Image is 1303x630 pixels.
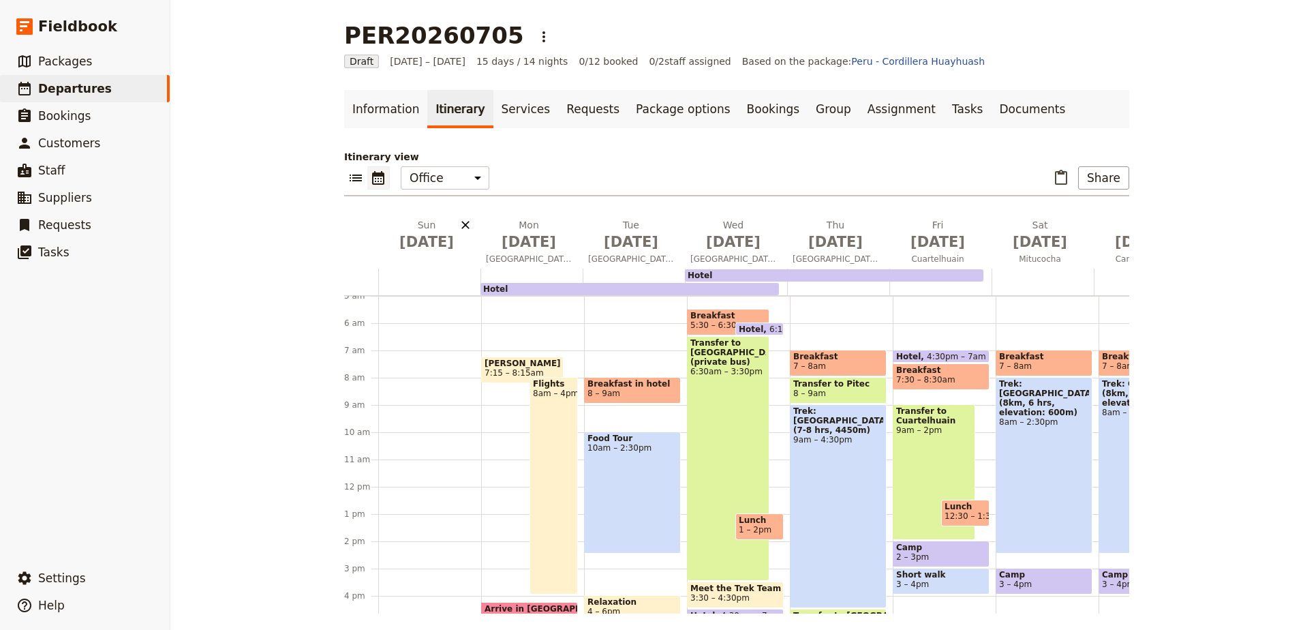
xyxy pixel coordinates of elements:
div: Lunch1 – 2pm [735,513,784,540]
span: Transfer to Cuartelhuain [896,406,972,425]
div: Hotel6:15pm – 6am [735,322,784,335]
span: Hotel [688,271,712,280]
div: 1 pm [344,509,378,520]
span: 12:30 – 1:30pm [945,511,1009,521]
span: Draft [344,55,379,68]
span: [PERSON_NAME] flies in [DATE] needs extra night hotel/airport pick up 2230 [485,359,560,368]
div: Breakfast7 – 8am [996,350,1092,376]
span: Trek: Carhuacocha (8km, 6 hrs, elevation: 600m) [1102,379,1192,408]
div: Trek: Carhuacocha (8km, 6 hrs, elevation: 600m)8am – 2:30pm [1099,377,1195,554]
span: 8 – 9am [587,389,620,398]
span: 9am – 4:30pm [793,435,883,445]
div: Camp3 – 4pm [1099,568,1195,595]
button: Sat [DATE]Mitucocha [992,218,1094,269]
div: Hotel4:30pm – 7am [687,609,784,622]
a: Tasks [944,90,992,128]
div: 2 pm [344,536,378,547]
div: 12 pm [344,481,378,492]
span: 3:30 – 4:30pm [690,593,750,603]
button: Sun [DATE] [378,218,480,258]
div: Flights8am – 4pm [530,377,578,595]
div: Trek: [GEOGRAPHIC_DATA] (8km, 6 hrs, elevation: 600m)8am – 2:30pm [996,377,1092,554]
a: Package options [628,90,738,128]
span: Transfer to Pitec [793,379,883,389]
span: 8am – 2:30pm [1102,408,1192,417]
span: Camp [896,543,986,552]
span: 7:30 – 8:30am [896,375,955,385]
span: Lunch [739,515,780,525]
div: Breakfast7 – 8am [790,350,887,376]
span: Breakfast [690,311,766,320]
div: 9 am [344,400,378,410]
div: [PERSON_NAME] flies in [DATE] needs extra night hotel/airport pick up 22307:15 – 8:15am [481,357,564,383]
a: Group [808,90,859,128]
div: Meet the Trek Team3:30 – 4:30pm [687,582,784,608]
div: 7 am [344,345,378,356]
button: Paste itinerary item [1049,166,1073,190]
span: Bookings [38,109,91,123]
span: 0 / 2 staff assigned [649,55,731,68]
button: Delete Sun Jul 5 [459,218,472,232]
span: Hotel [483,284,508,294]
span: 7:15 – 8:15am [485,368,544,378]
div: Hotel [480,283,779,295]
button: Mon [DATE][GEOGRAPHIC_DATA] [480,218,583,269]
span: 4:30pm – 7am [721,611,780,620]
h2: Sun [384,218,470,252]
span: Fieldbook [38,16,117,37]
span: Flights [533,379,574,389]
span: Breakfast in hotel [587,379,677,389]
div: Lunch12:30 – 1:30pm [941,500,990,526]
span: Help [38,599,65,612]
div: 11 am [344,454,378,465]
span: Staff [38,164,65,177]
a: Itinerary [427,90,493,128]
a: Peru - Cordillera Huayhuash [851,56,985,67]
div: Breakfast7 – 8am [1099,350,1195,376]
div: Hotel [685,269,983,282]
span: 9am – 2pm [896,425,972,435]
div: Breakfast in hotel8 – 9am [584,377,681,404]
div: 4 pm [344,590,378,601]
button: Fri [DATE]Cuartelhuain [889,218,992,269]
div: 3 pm [344,563,378,574]
div: 6 am [344,318,378,329]
h1: PER20260705 [344,22,524,49]
p: Itinerary view [344,150,1129,164]
a: Requests [558,90,628,128]
span: [DATE] [895,232,981,252]
div: Food Tour10am – 2:30pm [584,432,681,554]
span: 6:15pm – 6am [769,325,829,333]
span: 5:30 – 6:30am [690,320,750,330]
h2: Tue [588,218,674,252]
span: Based on the package: [742,55,985,68]
button: Share [1078,166,1129,190]
span: Hotel [739,325,769,333]
h2: Mon [486,218,572,252]
span: Mitucocha [992,254,1088,265]
span: Hotel [896,352,927,361]
span: Breakfast [999,352,1089,361]
span: 3 – 4pm [896,580,929,589]
span: Packages [38,55,92,68]
span: Breakfast [793,352,883,361]
button: Wed [DATE][GEOGRAPHIC_DATA] / [GEOGRAPHIC_DATA] [685,218,787,269]
span: Trek: [GEOGRAPHIC_DATA] (7-8 hrs, 4450m) [793,406,883,435]
span: 1 – 2pm [739,525,771,535]
span: Breakfast [896,365,986,375]
span: Suppliers [38,191,92,205]
button: Actions [532,25,555,48]
span: Requests [38,218,91,232]
span: Camp [1102,570,1192,580]
a: Assignment [859,90,944,128]
span: Food Tour [587,434,677,443]
h2: Sat [997,218,1083,252]
button: Thu [DATE][GEOGRAPHIC_DATA] [787,218,889,269]
span: 8am – 4pm [533,389,574,398]
span: Departures [38,82,112,95]
span: 6:30am – 3:30pm [690,367,766,376]
span: [DATE] [997,232,1083,252]
span: [DATE] [690,232,776,252]
span: Tasks [38,245,70,259]
span: [GEOGRAPHIC_DATA] / [GEOGRAPHIC_DATA] [685,254,782,265]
